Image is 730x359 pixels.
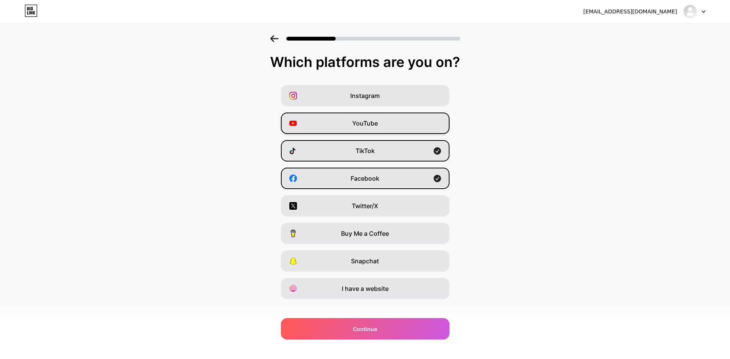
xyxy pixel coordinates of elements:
span: YouTube [352,119,378,128]
span: Twitter/X [352,201,378,211]
div: Which platforms are you on? [8,54,722,70]
span: Snapchat [351,256,379,266]
span: TikTok [356,146,375,155]
span: Continue [353,325,377,333]
span: Buy Me a Coffee [341,229,389,238]
div: [EMAIL_ADDRESS][DOMAIN_NAME] [583,8,677,16]
span: I have a website [342,284,389,293]
span: Instagram [350,91,380,100]
span: Facebook [351,174,379,183]
img: Hoàng Yutuber Nguyen [683,4,697,19]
